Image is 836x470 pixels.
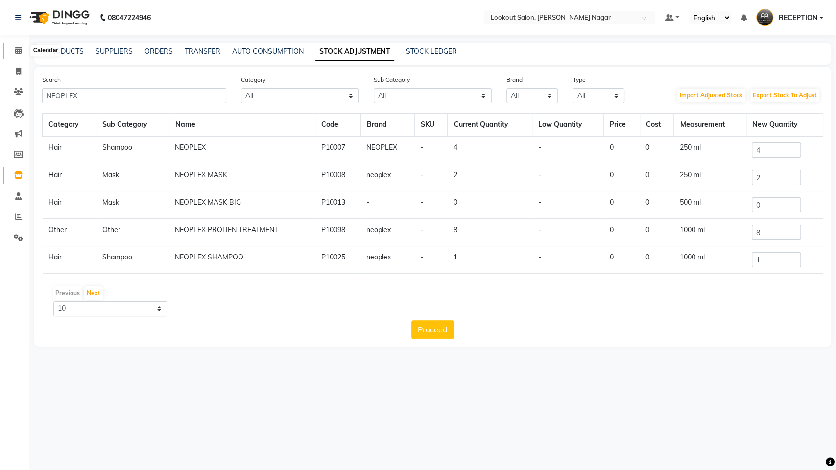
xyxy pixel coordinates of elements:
th: Measurement [674,114,746,137]
td: 1 [448,246,532,274]
td: neoplex [360,246,414,274]
td: Hair [43,191,96,219]
a: ORDERS [144,47,173,56]
button: Export Stock To Adjust [750,89,819,102]
button: Next [84,286,103,300]
a: SUPPLIERS [96,47,133,56]
td: 0 [640,164,674,191]
td: - [532,246,604,274]
td: 0 [640,136,674,164]
button: Proceed [411,320,454,339]
b: 08047224946 [108,4,151,31]
td: 0 [603,219,640,246]
td: - [532,136,604,164]
th: Sub Category [96,114,169,137]
th: Brand [360,114,414,137]
td: NEOPLEX SHAMPOO [169,246,315,274]
td: 4 [448,136,532,164]
td: 0 [603,246,640,274]
button: Import Adjusted Stock [677,89,745,102]
label: Search [42,75,61,84]
td: P10008 [315,164,361,191]
a: STOCK LEDGER [406,47,457,56]
th: Price [603,114,640,137]
span: RECEPTION [778,13,817,23]
label: Sub Category [374,75,410,84]
td: Hair [43,246,96,274]
label: Brand [506,75,523,84]
td: Mask [96,191,169,219]
td: Other [43,219,96,246]
td: Hair [43,164,96,191]
td: 0 [603,164,640,191]
td: 0 [603,191,640,219]
img: RECEPTION [756,9,773,26]
td: 250 ml [674,136,746,164]
td: 0 [603,136,640,164]
td: Other [96,219,169,246]
th: Category [43,114,96,137]
td: 1000 ml [674,246,746,274]
th: Name [169,114,315,137]
td: NEOPLEX [169,136,315,164]
td: - [532,164,604,191]
label: Category [241,75,265,84]
label: Type [573,75,585,84]
td: - [532,219,604,246]
th: New Quantity [746,114,823,137]
td: 8 [448,219,532,246]
td: P10025 [315,246,361,274]
th: Code [315,114,361,137]
td: - [532,191,604,219]
td: NEOPLEX PROTIEN TREATMENT [169,219,315,246]
td: Hair [43,136,96,164]
td: - [415,246,448,274]
a: AUTO CONSUMPTION [232,47,304,56]
td: 250 ml [674,164,746,191]
td: 0 [448,191,532,219]
td: - [415,219,448,246]
td: 2 [448,164,532,191]
td: P10013 [315,191,361,219]
td: 0 [640,191,674,219]
td: NEOPLEX MASK [169,164,315,191]
a: TRANSFER [185,47,220,56]
td: - [415,191,448,219]
th: Low Quantity [532,114,604,137]
td: 0 [640,219,674,246]
td: - [360,191,414,219]
td: Shampoo [96,246,169,274]
td: - [415,164,448,191]
td: NEOPLEX MASK BIG [169,191,315,219]
a: PRODUCTS [46,47,84,56]
th: Cost [640,114,674,137]
td: NEOPLEX [360,136,414,164]
td: neoplex [360,164,414,191]
img: logo [25,4,92,31]
a: STOCK ADJUSTMENT [315,43,394,61]
th: Current Quantity [448,114,532,137]
td: neoplex [360,219,414,246]
div: Calendar [31,45,61,57]
td: P10007 [315,136,361,164]
td: Shampoo [96,136,169,164]
td: 0 [640,246,674,274]
td: 1000 ml [674,219,746,246]
th: SKU [415,114,448,137]
td: - [415,136,448,164]
td: 500 ml [674,191,746,219]
td: Mask [96,164,169,191]
td: P10098 [315,219,361,246]
input: Search Product [42,88,226,103]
